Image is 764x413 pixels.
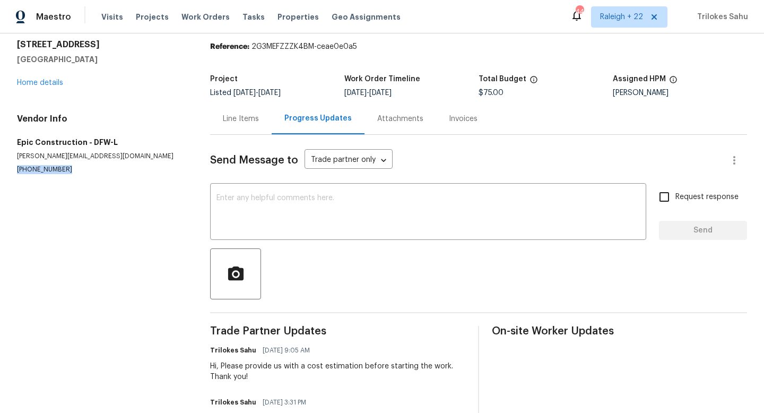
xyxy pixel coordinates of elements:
[17,54,185,65] h5: [GEOGRAPHIC_DATA]
[136,12,169,22] span: Projects
[344,89,367,97] span: [DATE]
[258,89,281,97] span: [DATE]
[210,89,281,97] span: Listed
[576,6,583,17] div: 445
[210,361,465,382] div: Hi, Please provide us with a cost estimation before starting the work. Thank you!
[210,345,256,356] h6: Trilokes Sahu
[613,89,747,97] div: [PERSON_NAME]
[233,89,256,97] span: [DATE]
[17,137,185,148] h5: Epic Construction - DFW-L
[344,75,420,83] h5: Work Order Timeline
[344,89,392,97] span: -
[675,192,739,203] span: Request response
[263,397,306,408] span: [DATE] 3:31 PM
[17,114,185,124] h4: Vendor Info
[210,326,465,337] span: Trade Partner Updates
[669,75,678,89] span: The hpm assigned to this work order.
[492,326,747,337] span: On-site Worker Updates
[377,114,423,124] div: Attachments
[332,12,401,22] span: Geo Assignments
[693,12,748,22] span: Trilokes Sahu
[223,114,259,124] div: Line Items
[277,12,319,22] span: Properties
[210,397,256,408] h6: Trilokes Sahu
[284,113,352,124] div: Progress Updates
[17,39,185,50] h2: [STREET_ADDRESS]
[181,12,230,22] span: Work Orders
[17,152,185,161] p: [PERSON_NAME][EMAIL_ADDRESS][DOMAIN_NAME]
[263,345,310,356] span: [DATE] 9:05 AM
[36,12,71,22] span: Maestro
[233,89,281,97] span: -
[101,12,123,22] span: Visits
[529,75,538,89] span: The total cost of line items that have been proposed by Opendoor. This sum includes line items th...
[210,75,238,83] h5: Project
[305,152,393,169] div: Trade partner only
[17,165,185,174] p: [PHONE_NUMBER]
[210,41,747,52] div: 2G3MEFZZZK4BM-ceae0e0a5
[369,89,392,97] span: [DATE]
[479,89,503,97] span: $75.00
[613,75,666,83] h5: Assigned HPM
[210,155,298,166] span: Send Message to
[479,75,526,83] h5: Total Budget
[449,114,477,124] div: Invoices
[210,43,249,50] b: Reference:
[242,13,265,21] span: Tasks
[600,12,643,22] span: Raleigh + 22
[17,79,63,87] a: Home details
